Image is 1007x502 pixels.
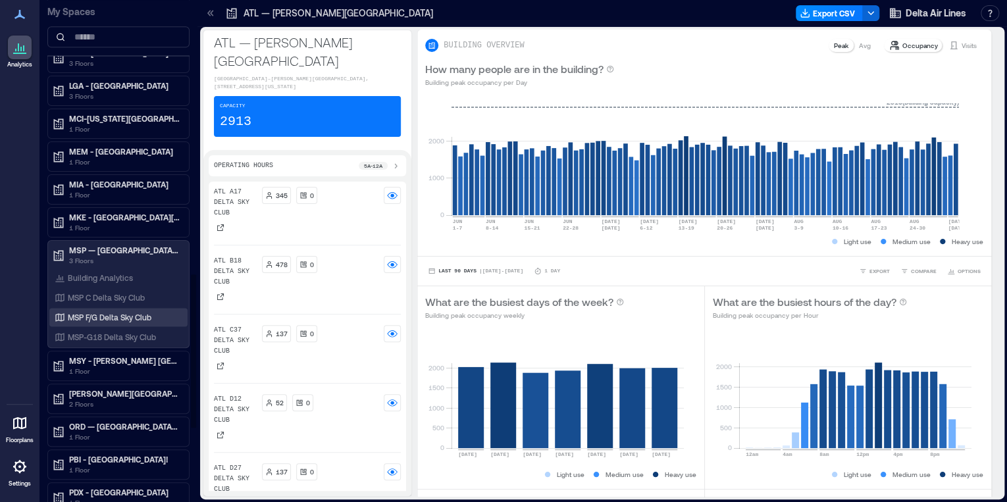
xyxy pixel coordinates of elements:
button: COMPARE [898,264,939,278]
p: ATL — [PERSON_NAME][GEOGRAPHIC_DATA] [244,7,433,20]
text: [DATE] [756,225,775,231]
p: MEM - [GEOGRAPHIC_DATA] [69,146,180,157]
text: 8pm [930,451,940,457]
text: 8-14 [486,225,498,231]
tspan: 1500 [428,384,444,391]
text: [DATE] [602,218,621,224]
p: Operating Hours [214,161,273,171]
text: [DATE] [948,225,967,231]
p: 3 Floors [69,58,180,68]
text: AUG [833,218,842,224]
text: 15-21 [525,225,540,231]
text: [DATE] [619,451,638,457]
text: [DATE] [523,451,542,457]
p: 1 Floor [69,432,180,442]
p: Medium use [606,469,644,480]
text: [DATE] [679,218,698,224]
text: [DATE] [652,451,671,457]
p: [PERSON_NAME][GEOGRAPHIC_DATA] [69,388,180,399]
text: [DATE] [458,451,477,457]
p: 1 Floor [69,222,180,233]
text: [DATE] [756,218,775,224]
p: 1 Day [544,267,560,275]
p: Visits [962,40,977,51]
p: MSP C Delta Sky Club [68,292,145,303]
text: [DATE] [587,451,606,457]
tspan: 1500 [715,382,731,390]
p: MSY - [PERSON_NAME] [GEOGRAPHIC_DATA] [69,355,180,366]
text: [DATE] [640,218,659,224]
p: 52 [276,397,284,408]
button: EXPORT [856,264,892,278]
tspan: 0 [440,443,444,451]
p: 5a - 12a [364,162,382,170]
text: 20-26 [717,225,733,231]
p: Avg [859,40,871,51]
text: 22-28 [563,225,579,231]
text: [DATE] [602,225,621,231]
p: Light use [844,469,871,480]
p: Floorplans [6,436,34,444]
p: 345 [276,190,288,201]
p: ATL D27 Delta Sky Club [214,463,257,495]
tspan: 2000 [428,363,444,371]
p: Settings [9,480,31,488]
tspan: 500 [432,424,444,432]
a: Settings [4,451,36,491]
text: 17-23 [871,225,887,231]
p: ATL D12 Delta Sky Club [214,394,257,426]
p: Building peak occupancy weekly [425,310,624,320]
text: 4pm [893,451,903,457]
text: [DATE] [555,451,574,457]
text: 1-7 [453,225,463,231]
p: 0 [310,328,314,339]
text: 6-12 [640,225,652,231]
tspan: 1000 [428,174,444,182]
p: Light use [844,236,871,247]
p: Medium use [892,236,931,247]
p: 0 [310,466,314,477]
p: 0 [310,259,314,270]
p: LGA - [GEOGRAPHIC_DATA] [69,80,180,91]
text: 8am [819,451,829,457]
p: ATL C37 Delta Sky Club [214,325,257,357]
p: Peak [834,40,848,51]
button: Delta Air Lines [885,3,970,24]
span: EXPORT [869,267,890,275]
p: Capacity [220,102,245,110]
text: [DATE] [948,218,967,224]
p: Medium use [892,469,931,480]
p: 0 [306,397,310,408]
tspan: 2000 [715,362,731,370]
span: OPTIONS [958,267,981,275]
span: COMPARE [911,267,937,275]
p: MSP-G18 Delta Sky Club [68,332,156,342]
tspan: 500 [719,423,731,431]
text: 13-19 [679,225,694,231]
p: 0 [310,190,314,201]
p: 137 [276,328,288,339]
p: What are the busiest hours of the day? [713,294,896,310]
button: OPTIONS [944,264,983,278]
p: ORD — [GEOGRAPHIC_DATA][PERSON_NAME] [69,421,180,432]
tspan: 0 [727,443,731,451]
p: Building peak occupancy per Hour [713,310,907,320]
text: 3-9 [794,225,804,231]
p: Building Analytics [68,272,133,283]
p: MCI-[US_STATE][GEOGRAPHIC_DATA] [69,113,180,124]
p: 1 Floor [69,189,180,200]
tspan: 1000 [428,403,444,411]
p: 3 Floors [69,91,180,101]
p: Heavy use [952,236,983,247]
tspan: 0 [440,211,444,218]
text: 24-30 [910,225,925,231]
tspan: 2000 [428,137,444,145]
p: Building peak occupancy per Day [425,77,614,88]
p: 1 Floor [69,124,180,134]
text: JUN [453,218,463,224]
p: Heavy use [665,469,696,480]
text: 10-16 [833,225,848,231]
p: What are the busiest days of the week? [425,294,613,310]
tspan: 1000 [715,403,731,411]
p: ATL B18 Delta Sky Club [214,256,257,288]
